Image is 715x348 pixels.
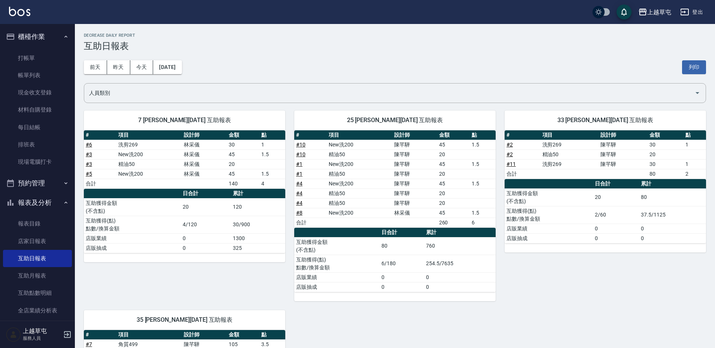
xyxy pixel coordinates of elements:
td: 20 [437,149,470,159]
a: 現金收支登錄 [3,84,72,101]
a: 每日結帳 [3,119,72,136]
th: 項目 [116,130,182,140]
a: 店家日報表 [3,233,72,250]
th: 點 [259,130,285,140]
td: 洗剪269 [541,140,599,149]
th: 日合計 [181,189,231,199]
td: 6/180 [380,255,424,272]
td: 陳芊驊 [599,140,648,149]
h5: 上越草屯 [23,327,61,335]
td: 洗剪269 [541,159,599,169]
td: 80 [380,237,424,255]
a: #10 [296,151,305,157]
td: 陳芊驊 [392,179,437,188]
td: 互助獲得(點) 點數/換算金額 [505,206,593,224]
td: 陳芊驊 [392,140,437,149]
a: #6 [86,142,92,148]
td: 1300 [231,233,285,243]
a: #5 [86,171,92,177]
td: 林采儀 [182,169,227,179]
a: 全店業績分析表 [3,302,72,319]
th: 金額 [437,130,470,140]
td: New洗200 [327,159,392,169]
td: 20 [437,169,470,179]
td: 林采儀 [182,159,227,169]
td: 陳芊驊 [392,169,437,179]
td: 2 [684,169,706,179]
a: 帳單列表 [3,67,72,84]
table: a dense table [294,130,496,228]
td: 合計 [84,179,116,188]
button: 登出 [677,5,706,19]
td: 30/900 [231,216,285,233]
td: 精油50 [327,149,392,159]
td: 0 [424,272,496,282]
td: 20 [227,159,259,169]
a: #2 [506,142,513,148]
a: 互助月報表 [3,267,72,284]
button: 上越草屯 [635,4,674,20]
td: 店販業績 [294,272,380,282]
button: 預約管理 [3,173,72,193]
p: 服務人員 [23,335,61,342]
td: 1 [684,159,706,169]
td: 合計 [294,218,327,227]
button: 列印 [682,60,706,74]
a: #11 [506,161,516,167]
td: 合計 [505,169,541,179]
td: 20 [437,188,470,198]
td: 陳芊驊 [392,198,437,208]
td: New洗200 [327,208,392,218]
td: 45 [437,179,470,188]
td: 林采儀 [182,149,227,159]
td: 260 [437,218,470,227]
td: 精油50 [327,198,392,208]
td: 30 [648,140,684,149]
th: 設計師 [599,130,648,140]
td: 店販抽成 [84,243,181,253]
span: 7 [PERSON_NAME][DATE] 互助報表 [93,116,276,124]
img: Person [6,327,21,342]
td: 0 [593,233,639,243]
a: #10 [296,142,305,148]
span: 35 [PERSON_NAME][DATE] 互助報表 [93,316,276,324]
button: 報表及分析 [3,193,72,212]
a: #4 [296,190,302,196]
td: 陳芊驊 [599,149,648,159]
td: 店販抽成 [294,282,380,292]
td: 互助獲得金額 (不含點) [505,188,593,206]
th: # [84,130,116,140]
th: 金額 [227,130,259,140]
a: 營業統計分析表 [3,319,72,336]
th: 項目 [327,130,392,140]
td: 精油50 [327,169,392,179]
span: 25 [PERSON_NAME][DATE] 互助報表 [303,116,487,124]
td: 0 [639,233,706,243]
td: 0 [593,224,639,233]
img: Logo [9,7,30,16]
a: #3 [86,161,92,167]
td: 6 [470,218,496,227]
td: 80 [639,188,706,206]
td: New洗200 [116,149,182,159]
a: #8 [296,210,302,216]
td: 0 [181,243,231,253]
a: #4 [296,200,302,206]
td: 陳芊驊 [392,159,437,169]
td: 37.5/1125 [639,206,706,224]
td: 精油50 [541,149,599,159]
a: #3 [86,151,92,157]
td: 30 [648,159,684,169]
span: 33 [PERSON_NAME][DATE] 互助報表 [514,116,697,124]
th: 設計師 [182,130,227,140]
th: # [505,130,541,140]
h3: 互助日報表 [84,41,706,51]
button: save [617,4,632,19]
td: 互助獲得金額 (不含點) [294,237,380,255]
td: 精油50 [116,159,182,169]
button: 昨天 [107,60,130,74]
td: 45 [437,140,470,149]
td: 120 [231,198,285,216]
td: 互助獲得金額 (不含點) [84,198,181,216]
td: 互助獲得(點) 點數/換算金額 [294,255,380,272]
